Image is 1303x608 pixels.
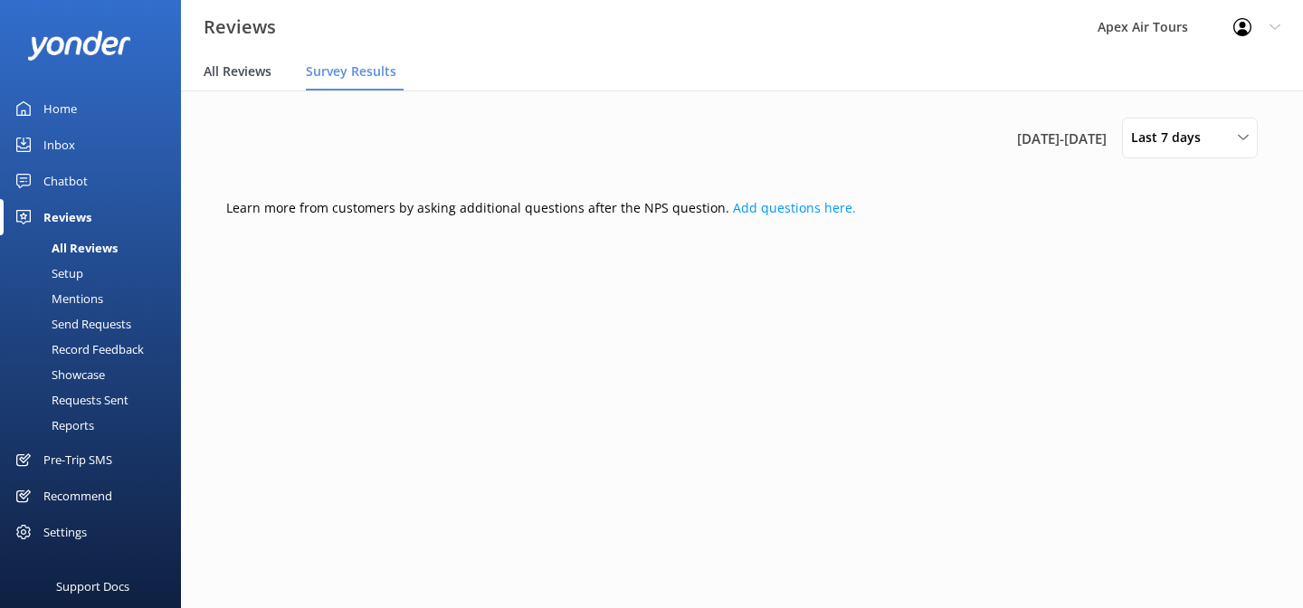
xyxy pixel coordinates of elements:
div: Recommend [43,478,112,514]
div: Record Feedback [11,337,144,362]
p: Learn more from customers by asking additional questions after the NPS question. [226,198,1258,218]
div: Pre-Trip SMS [43,442,112,478]
a: Requests Sent [11,387,181,413]
div: Reviews [43,199,91,235]
div: Showcase [11,362,105,387]
div: Send Requests [11,311,131,337]
a: Setup [11,261,181,286]
div: Setup [11,261,83,286]
a: Send Requests [11,311,181,337]
div: Reports [11,413,94,438]
a: All Reviews [11,235,181,261]
div: Mentions [11,286,103,311]
a: Record Feedback [11,337,181,362]
span: Last 7 days [1131,128,1212,147]
h3: Reviews [204,13,276,42]
div: Support Docs [56,568,129,604]
img: yonder-white-logo.png [27,31,131,61]
a: Mentions [11,286,181,311]
div: All Reviews [11,235,118,261]
div: Inbox [43,127,75,163]
span: Survey Results [306,62,396,81]
div: Requests Sent [11,387,128,413]
div: Home [43,90,77,127]
a: Showcase [11,362,181,387]
a: Add questions here. [733,199,856,216]
div: Chatbot [43,163,88,199]
span: [DATE] - [DATE] [1017,128,1107,149]
a: Reports [11,413,181,438]
span: All Reviews [204,62,271,81]
div: Settings [43,514,87,550]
